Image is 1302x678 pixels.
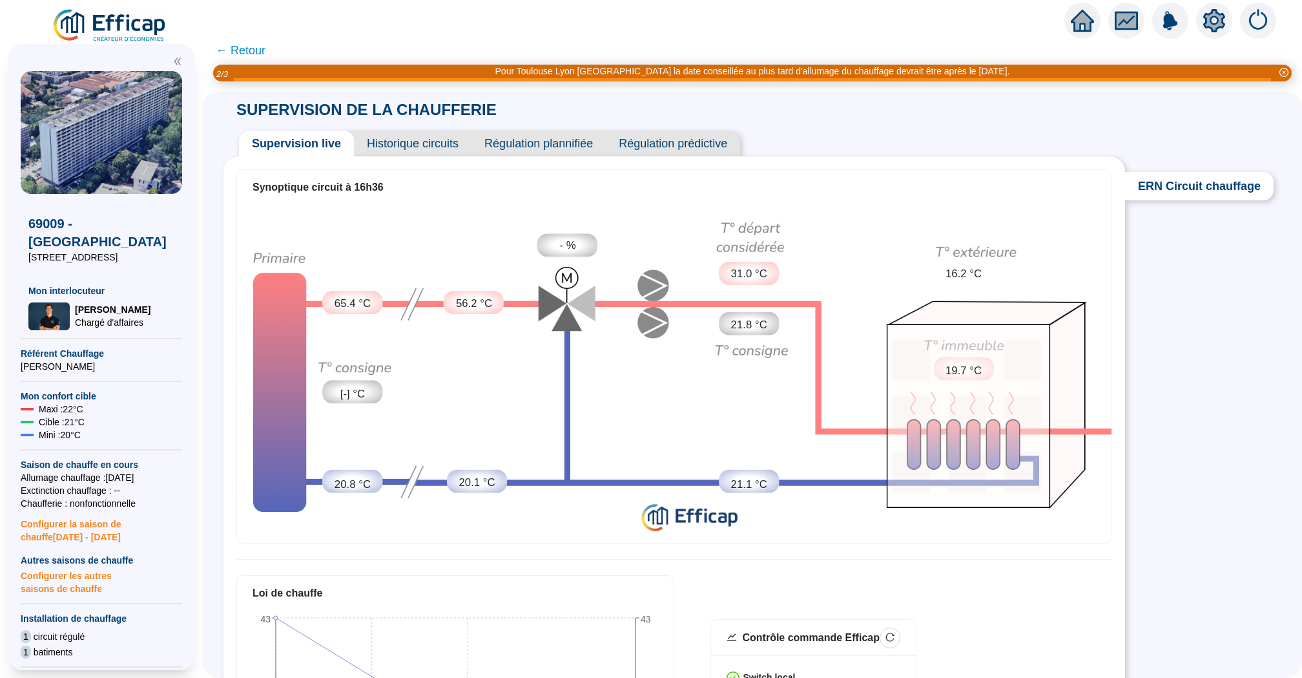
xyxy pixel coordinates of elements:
[885,633,894,642] span: reload
[1071,9,1094,32] span: home
[1152,3,1188,39] img: alerts
[21,471,182,484] span: Allumage chauffage : [DATE]
[21,646,31,659] span: 1
[456,295,492,312] span: 56.2 °C
[173,57,182,66] span: double-left
[606,131,740,156] span: Régulation prédictive
[559,237,575,253] span: - %
[216,41,265,59] span: ← Retour
[945,266,982,282] span: 16.2 °C
[28,251,174,264] span: [STREET_ADDRESS]
[21,347,182,360] span: Référent Chauffage
[216,69,228,79] i: 2 / 3
[75,303,150,316] span: [PERSON_NAME]
[75,316,150,329] span: Chargé d'affaires
[253,586,658,601] div: Loi de chauffe
[335,295,371,312] span: 65.4 °C
[34,646,73,659] span: batiments
[21,497,182,510] span: Chaufferie : non fonctionnelle
[641,614,651,624] tspan: 43
[223,101,510,118] span: SUPERVISION DE LA CHAUFFERIE
[21,458,182,471] span: Saison de chauffe en cours
[1279,68,1288,77] span: close-circle
[727,632,737,642] span: stock
[340,386,365,402] span: [-] °C
[459,474,495,491] span: 20.1 °C
[731,476,767,493] span: 21.1 °C
[239,131,354,156] span: Supervision live
[1125,172,1274,200] span: ERN Circuit chauffage
[28,215,174,251] span: 69009 - [GEOGRAPHIC_DATA]
[731,266,767,282] span: 31.0 °C
[28,284,174,297] span: Mon interlocuteur
[21,554,182,567] span: Autres saisons de chauffe
[237,206,1111,539] img: circuit-supervision.724c8d6b72cc0638e748.png
[1203,9,1226,32] span: setting
[39,429,81,441] span: Mini : 20 °C
[1115,9,1138,32] span: fund
[21,567,182,595] span: Configurer les autres saisons de chauffe
[52,8,169,44] img: efficap energie logo
[742,630,879,646] div: Contrôle commande Efficap
[39,416,85,429] span: Cible : 21 °C
[34,630,85,643] span: circuit régulé
[21,510,182,544] span: Configurer la saison de chauffe [DATE] - [DATE]
[39,403,83,416] span: Maxi : 22 °C
[354,131,471,156] span: Historique circuits
[21,360,182,373] span: [PERSON_NAME]
[731,317,767,333] span: 21.8 °C
[471,131,606,156] span: Régulation plannifiée
[495,65,1010,78] div: Pour Toulouse Lyon [GEOGRAPHIC_DATA] la date conseillée au plus tard d'allumage du chauffage devr...
[21,630,31,643] span: 1
[21,390,182,403] span: Mon confort cible
[28,302,70,330] img: Chargé d'affaires
[335,476,371,493] span: 20.8 °C
[1240,3,1276,39] img: alerts
[260,614,271,624] tspan: 43
[21,612,182,625] span: Installation de chauffage
[253,180,1096,195] div: Synoptique circuit à 16h36
[21,484,182,497] span: Exctinction chauffage : --
[237,206,1111,539] div: Synoptique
